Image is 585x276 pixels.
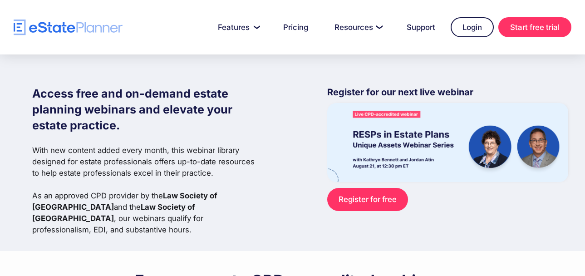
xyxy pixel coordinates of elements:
[396,18,446,36] a: Support
[498,17,571,37] a: Start free trial
[207,18,268,36] a: Features
[327,103,569,182] img: eState Academy webinar
[272,18,319,36] a: Pricing
[327,188,408,211] a: Register for free
[32,86,263,133] h1: Access free and on-demand estate planning webinars and elevate your estate practice.
[32,145,263,236] p: With new content added every month, this webinar library designed for estate professionals offers...
[14,20,123,35] a: home
[327,86,569,103] p: Register for our next live webinar
[324,18,391,36] a: Resources
[451,17,494,37] a: Login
